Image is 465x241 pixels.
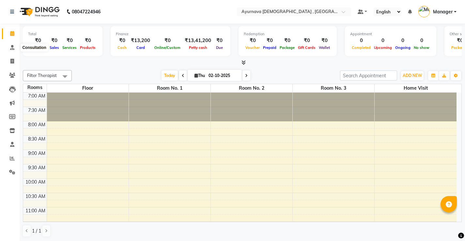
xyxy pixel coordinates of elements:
span: Room No. 1 [129,84,210,92]
div: ₹0 [261,37,278,44]
div: ₹0 [28,37,48,44]
div: Redemption [244,31,332,37]
span: Online/Custom [153,45,182,50]
span: Package [278,45,296,50]
div: 11:00 AM [24,207,47,214]
span: Filter Therapist [27,73,57,78]
span: ADD NEW [403,73,422,78]
span: Upcoming [372,45,394,50]
span: Completed [350,45,372,50]
img: Manager [418,6,430,17]
span: Voucher [244,45,261,50]
div: 8:00 AM [27,121,47,128]
div: ₹13,200 [128,37,153,44]
div: 9:00 AM [27,150,47,157]
span: Manager [433,8,453,15]
div: ₹0 [61,37,78,44]
span: Due [214,45,225,50]
div: 11:30 AM [24,222,47,229]
span: Card [135,45,147,50]
div: ₹0 [48,37,61,44]
span: Petty cash [187,45,209,50]
span: Ongoing [394,45,412,50]
div: 0 [394,37,412,44]
span: Home Visit [375,84,457,92]
iframe: chat widget [438,215,458,234]
div: Appointment [350,31,431,37]
div: ₹13,41,200 [182,37,214,44]
div: 7:30 AM [27,107,47,114]
div: 0 [412,37,431,44]
span: Room No. 2 [211,84,292,92]
div: 8:30 AM [27,136,47,143]
div: Consultation [21,44,48,52]
div: ₹0 [116,37,128,44]
div: ₹0 [296,37,317,44]
span: Wallet [317,45,332,50]
div: ₹0 [317,37,332,44]
div: 0 [372,37,394,44]
span: Prepaid [261,45,278,50]
span: Cash [116,45,128,50]
span: Room No. 3 [293,84,374,92]
div: 7:00 AM [27,93,47,99]
span: Floor [47,84,129,92]
span: No show [412,45,431,50]
button: ADD NEW [401,71,424,80]
div: ₹0 [78,37,97,44]
div: Finance [116,31,225,37]
span: Services [61,45,78,50]
span: Gift Cards [296,45,317,50]
span: Products [78,45,97,50]
span: 1 / 1 [32,228,41,234]
div: 0 [350,37,372,44]
input: 2025-10-02 [207,71,239,81]
div: ₹0 [244,37,261,44]
img: logo [17,3,61,21]
span: Thu [193,73,207,78]
span: Sales [48,45,61,50]
input: Search Appointment [340,70,397,81]
div: ₹0 [214,37,225,44]
b: 08047224946 [72,3,101,21]
div: 9:30 AM [27,164,47,171]
span: Today [162,70,178,81]
div: Total [28,31,97,37]
div: ₹0 [153,37,182,44]
div: 10:30 AM [24,193,47,200]
div: 10:00 AM [24,179,47,186]
div: ₹0 [278,37,296,44]
div: Rooms [23,84,47,91]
